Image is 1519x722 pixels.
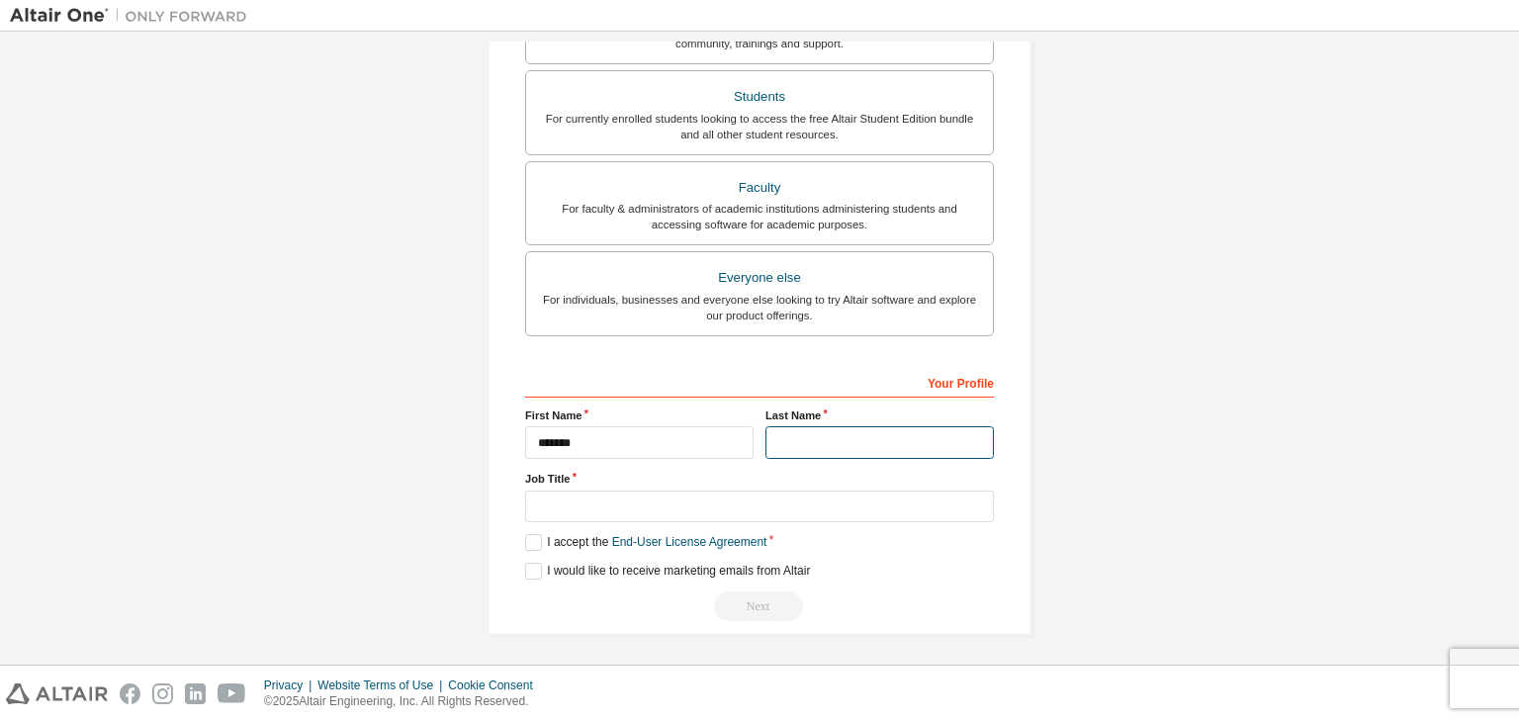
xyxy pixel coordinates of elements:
[538,201,981,232] div: For faculty & administrators of academic institutions administering students and accessing softwa...
[612,535,767,549] a: End-User License Agreement
[525,366,994,398] div: Your Profile
[525,563,810,580] label: I would like to receive marketing emails from Altair
[264,677,317,693] div: Privacy
[525,591,994,621] div: Read and acccept EULA to continue
[525,407,754,423] label: First Name
[538,264,981,292] div: Everyone else
[317,677,448,693] div: Website Terms of Use
[120,683,140,704] img: facebook.svg
[6,683,108,704] img: altair_logo.svg
[538,111,981,142] div: For currently enrolled students looking to access the free Altair Student Edition bundle and all ...
[525,471,994,487] label: Job Title
[152,683,173,704] img: instagram.svg
[538,292,981,323] div: For individuals, businesses and everyone else looking to try Altair software and explore our prod...
[765,407,994,423] label: Last Name
[218,683,246,704] img: youtube.svg
[525,534,766,551] label: I accept the
[448,677,544,693] div: Cookie Consent
[264,693,545,710] p: © 2025 Altair Engineering, Inc. All Rights Reserved.
[10,6,257,26] img: Altair One
[538,83,981,111] div: Students
[538,174,981,202] div: Faculty
[185,683,206,704] img: linkedin.svg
